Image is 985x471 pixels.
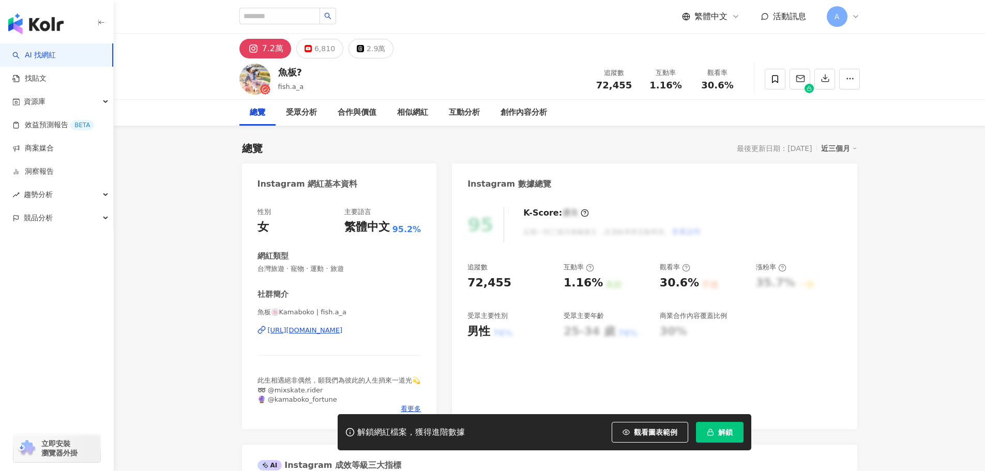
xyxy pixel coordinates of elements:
span: 競品分析 [24,206,53,230]
a: searchAI 找網紅 [12,50,56,60]
span: 30.6% [701,80,733,90]
span: 解鎖 [718,428,733,436]
div: 創作內容分析 [501,107,547,119]
div: 追蹤數 [467,263,488,272]
span: rise [12,191,20,199]
div: 女 [257,219,269,235]
a: 商案媒合 [12,143,54,154]
span: 趨勢分析 [24,183,53,206]
div: Instagram 數據總覽 [467,178,551,190]
span: 繁體中文 [694,11,728,22]
div: 觀看率 [660,263,690,272]
div: 魚板? [278,66,304,79]
div: 觀看率 [698,68,737,78]
span: 72,455 [596,80,632,90]
span: 立即安裝 瀏覽器外掛 [41,439,78,458]
button: 2.9萬 [348,39,393,58]
span: 魚板🍥Kamaboko | fish.a_a [257,308,421,317]
div: 互動率 [564,263,594,272]
button: 7.2萬 [239,39,291,58]
div: [URL][DOMAIN_NAME] [268,326,343,335]
div: 主要語言 [344,207,371,217]
div: 2.9萬 [367,41,385,56]
div: 受眾主要性別 [467,311,508,321]
span: 台灣旅遊 · 寵物 · 運動 · 旅遊 [257,264,421,274]
div: 6,810 [314,41,335,56]
div: 性別 [257,207,271,217]
a: 效益預測報告BETA [12,120,94,130]
div: Instagram 成效等級三大指標 [257,460,401,471]
div: 7.2萬 [262,41,283,56]
span: 觀看圖表範例 [634,428,677,436]
button: 6,810 [296,39,343,58]
span: fish.a_a [278,83,304,90]
div: 總覽 [250,107,265,119]
div: 相似網紅 [397,107,428,119]
div: 合作與價值 [338,107,376,119]
div: 網紅類型 [257,251,289,262]
div: 互動分析 [449,107,480,119]
span: 1.16% [649,80,681,90]
span: 看更多 [401,404,421,414]
div: 近三個月 [821,142,857,155]
div: 男性 [467,324,490,340]
img: KOL Avatar [239,64,270,95]
div: 追蹤數 [595,68,634,78]
div: 社群簡介 [257,289,289,300]
div: 30.6% [660,275,699,291]
div: 商業合作內容覆蓋比例 [660,311,727,321]
span: 活動訊息 [773,11,806,21]
div: 受眾分析 [286,107,317,119]
div: Instagram 網紅基本資料 [257,178,358,190]
div: 解鎖網紅檔案，獲得進階數據 [357,427,465,438]
button: 解鎖 [696,422,744,443]
div: 漲粉率 [756,263,786,272]
a: 洞察報告 [12,166,54,177]
div: 互動率 [646,68,686,78]
a: chrome extension立即安裝 瀏覽器外掛 [13,434,100,462]
div: 72,455 [467,275,511,291]
img: logo [8,13,64,34]
div: 受眾主要年齡 [564,311,604,321]
a: [URL][DOMAIN_NAME] [257,326,421,335]
span: search [324,12,331,20]
img: chrome extension [17,440,37,457]
div: AI [257,460,282,470]
span: 資源庫 [24,90,46,113]
span: 95.2% [392,224,421,235]
span: 此生相遇絕非偶然，願我們為彼此的人生捎來一道光💫 ➿ @mixskate.rider 🔮 @kamaboko_fortune [257,376,420,403]
div: 1.16% [564,275,603,291]
div: K-Score : [523,207,589,219]
div: 最後更新日期：[DATE] [737,144,812,153]
a: 找貼文 [12,73,47,84]
button: 觀看圖表範例 [612,422,688,443]
div: 繁體中文 [344,219,390,235]
div: 總覽 [242,141,263,156]
span: A [835,11,840,22]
